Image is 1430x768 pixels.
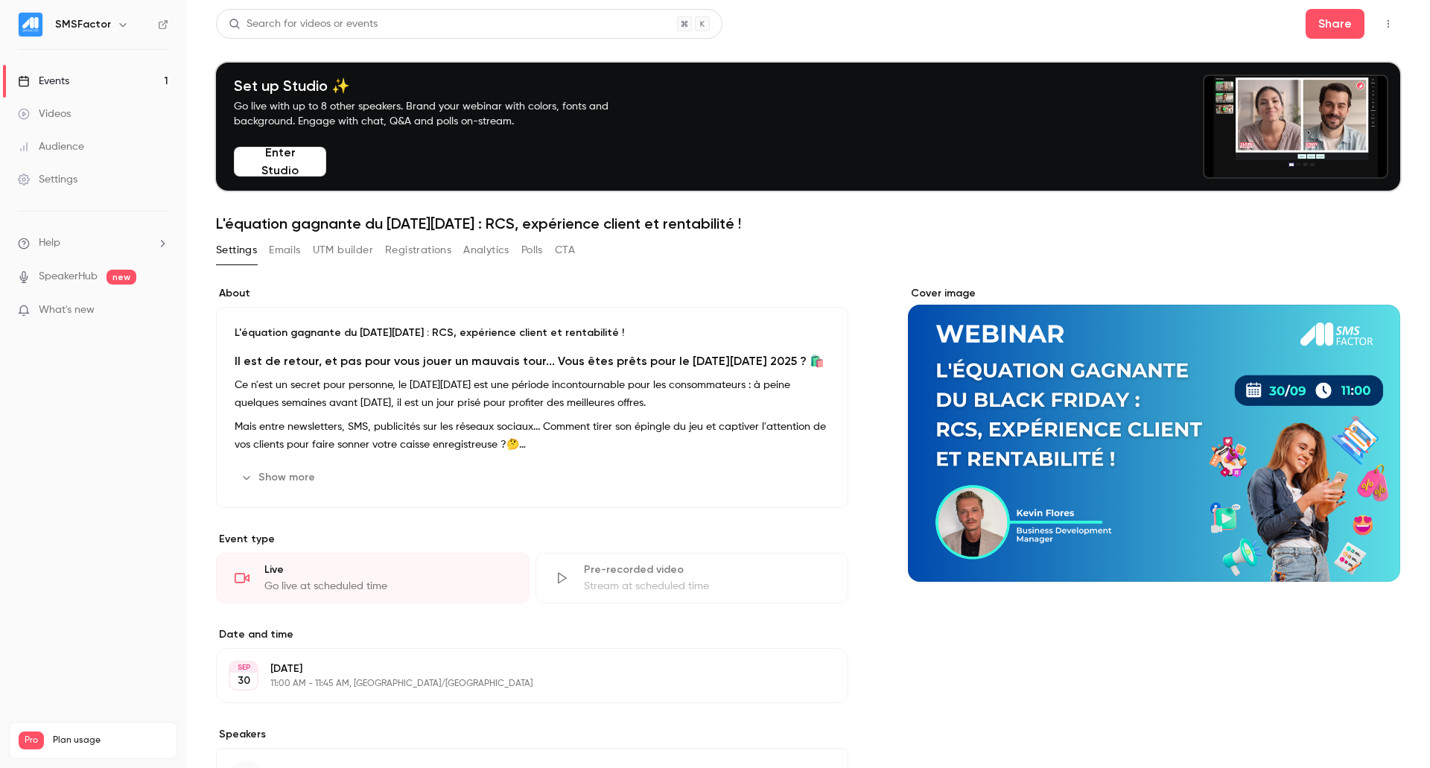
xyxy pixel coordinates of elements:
[235,376,830,412] p: Ce n'est un secret pour personne, le [DATE][DATE] est une période incontournable pour les consomm...
[216,532,848,547] p: Event type
[385,238,451,262] button: Registrations
[270,678,769,690] p: 11:00 AM - 11:45 AM, [GEOGRAPHIC_DATA]/[GEOGRAPHIC_DATA]
[18,139,84,154] div: Audience
[555,238,575,262] button: CTA
[1306,9,1364,39] button: Share
[234,77,643,95] h4: Set up Studio ✨
[216,286,848,301] label: About
[235,466,324,489] button: Show more
[39,235,60,251] span: Help
[463,238,509,262] button: Analytics
[216,553,530,603] div: LiveGo live at scheduled time
[18,74,69,89] div: Events
[235,418,830,454] p: Mais entre newsletters, SMS, publicités sur les réseaux sociaux... Comment tirer son épingle du j...
[55,17,111,32] h6: SMSFactor
[216,238,257,262] button: Settings
[216,627,848,642] label: Date and time
[270,661,769,676] p: [DATE]
[536,553,849,603] div: Pre-recorded videoStream at scheduled time
[39,269,98,285] a: SpeakerHub
[234,147,326,177] button: Enter Studio
[235,352,830,370] h2: Il est de retour, et pas pour vous jouer un mauvais tour... Vous êtes prêts pour le [DATE][DATE] ...
[269,238,300,262] button: Emails
[216,727,848,742] label: Speakers
[229,16,378,32] div: Search for videos or events
[313,238,373,262] button: UTM builder
[53,734,168,746] span: Plan usage
[235,326,830,340] p: L'équation gagnante du [DATE][DATE] : RCS, expérience client et rentabilité !
[584,579,830,594] div: Stream at scheduled time
[264,579,511,594] div: Go live at scheduled time
[908,286,1400,301] label: Cover image
[238,673,250,688] p: 30
[908,286,1400,582] section: Cover image
[150,304,168,317] iframe: Noticeable Trigger
[19,731,44,749] span: Pro
[234,99,643,129] p: Go live with up to 8 other speakers. Brand your webinar with colors, fonts and background. Engage...
[19,13,42,37] img: SMSFactor
[39,302,95,318] span: What's new
[584,562,830,577] div: Pre-recorded video
[230,662,257,673] div: SEP
[18,235,168,251] li: help-dropdown-opener
[18,172,77,187] div: Settings
[264,562,511,577] div: Live
[18,107,71,121] div: Videos
[521,238,543,262] button: Polls
[107,270,136,285] span: new
[506,439,526,450] strong: 🤔
[216,215,1400,232] h1: L'équation gagnante du [DATE][DATE] : RCS, expérience client et rentabilité !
